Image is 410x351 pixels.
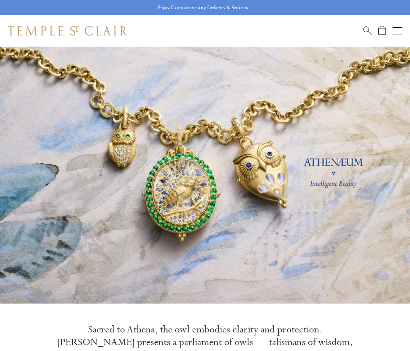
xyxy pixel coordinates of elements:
button: Open navigation [393,26,402,36]
img: Temple St. Clair [8,26,128,36]
a: Open Shopping Bag [378,26,386,36]
p: Enjoy Complimentary Delivery & Returns [158,4,248,11]
a: Search [363,26,372,36]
